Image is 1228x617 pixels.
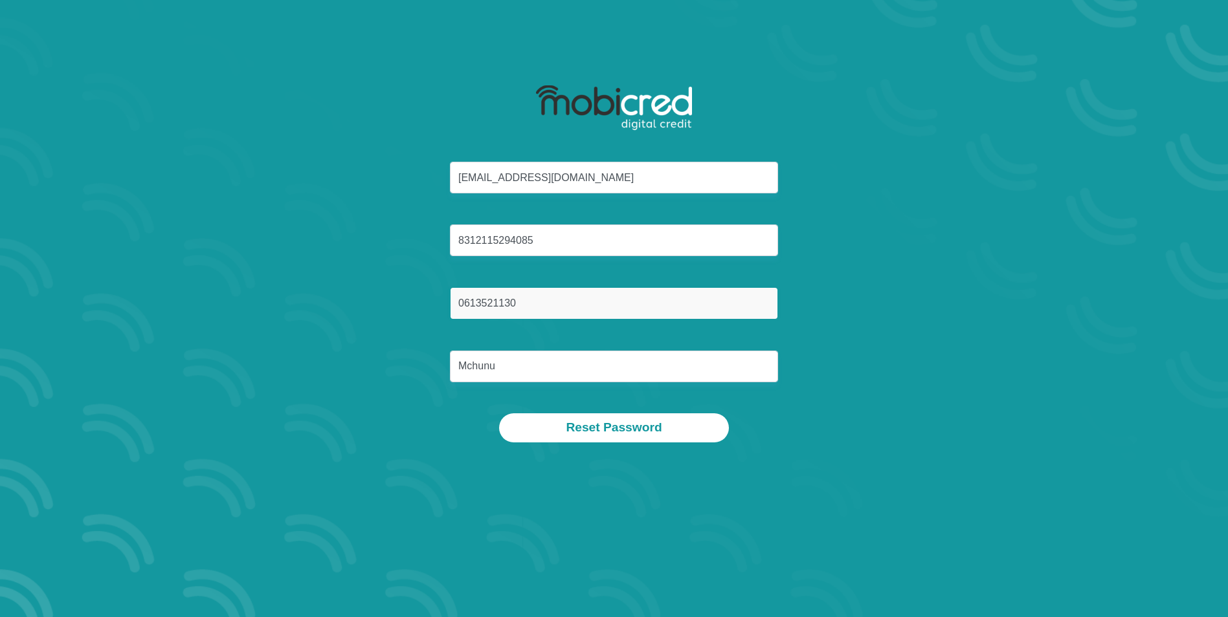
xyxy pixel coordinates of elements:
button: Reset Password [499,413,728,442]
input: ID Number [450,224,778,256]
input: Cellphone Number [450,287,778,319]
input: Email [450,162,778,193]
input: Surname [450,351,778,382]
img: mobicred logo [536,85,692,131]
